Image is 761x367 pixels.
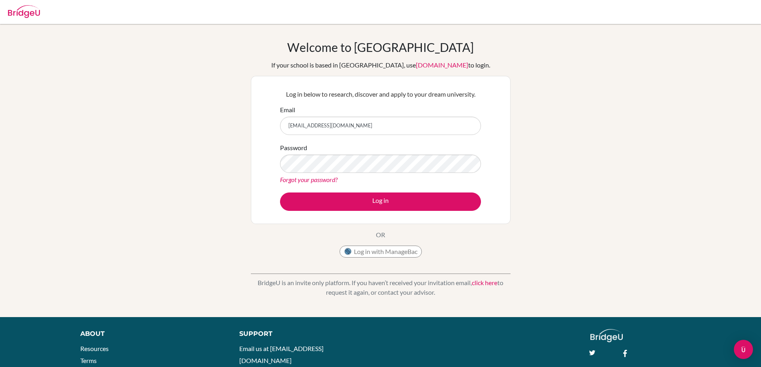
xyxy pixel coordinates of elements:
a: click here [472,279,497,286]
img: Bridge-U [8,5,40,18]
div: Support [239,329,371,339]
a: [DOMAIN_NAME] [416,61,468,69]
div: If your school is based in [GEOGRAPHIC_DATA], use to login. [271,60,490,70]
a: Email us at [EMAIL_ADDRESS][DOMAIN_NAME] [239,345,324,364]
a: Terms [80,357,97,364]
a: Resources [80,345,109,352]
h1: Welcome to [GEOGRAPHIC_DATA] [287,40,474,54]
div: Open Intercom Messenger [734,340,753,359]
label: Email [280,105,295,115]
button: Log in [280,192,481,211]
img: logo_white@2x-f4f0deed5e89b7ecb1c2cc34c3e3d731f90f0f143d5ea2071677605dd97b5244.png [590,329,623,342]
p: BridgeU is an invite only platform. If you haven’t received your invitation email, to request it ... [251,278,511,297]
button: Log in with ManageBac [340,246,422,258]
div: About [80,329,221,339]
p: OR [376,230,385,240]
label: Password [280,143,307,153]
p: Log in below to research, discover and apply to your dream university. [280,89,481,99]
a: Forgot your password? [280,176,338,183]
